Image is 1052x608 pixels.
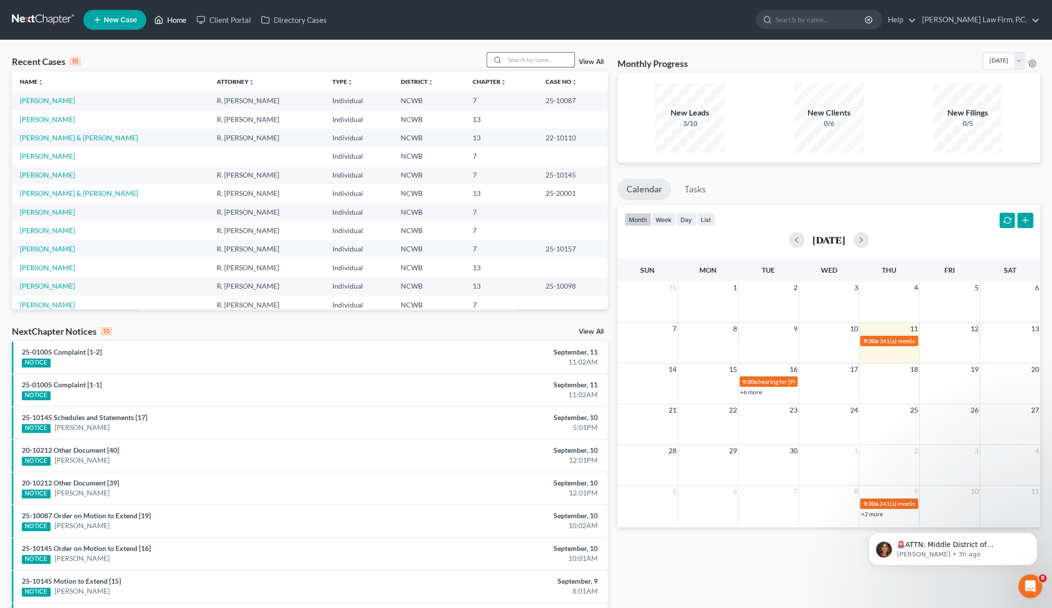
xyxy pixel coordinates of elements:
a: [PERSON_NAME] Law Firm, P.C. [917,11,1040,29]
span: 19 [970,364,980,375]
a: Case Nounfold_more [546,78,577,85]
div: NOTICE [22,489,51,498]
td: 13 [464,258,537,277]
a: [PERSON_NAME] & [PERSON_NAME] [20,189,138,197]
span: 21 [668,404,678,416]
span: Mon [699,266,717,274]
a: [PERSON_NAME] [55,521,110,531]
span: Fri [944,266,955,274]
a: [PERSON_NAME] [20,171,75,179]
span: 3 [974,445,980,457]
a: Tasks [676,179,715,200]
a: +2 more [861,510,882,518]
div: NOTICE [22,391,51,400]
span: 8 [1039,574,1047,582]
span: 1 [853,445,859,457]
iframe: Intercom live chat [1018,574,1042,598]
a: 25-10145 Motion to Extend [15] [22,577,121,585]
div: 10:01AM [412,553,598,563]
span: 22 [728,404,738,416]
td: 25-10087 [538,91,608,110]
span: 9 [793,323,799,335]
td: Individual [324,258,393,277]
td: NCWB [393,258,464,277]
span: 9:30a [863,337,878,345]
div: 11:02AM [412,357,598,367]
td: NCWB [393,277,464,296]
td: NCWB [393,91,464,110]
td: NCWB [393,221,464,240]
span: 10 [970,486,980,497]
span: 29 [728,445,738,457]
td: 13 [464,277,537,296]
span: 27 [1030,404,1040,416]
a: 25-01005 Complaint [1-1] [22,380,102,389]
i: unfold_more [248,79,254,85]
span: 11 [1030,486,1040,497]
div: September, 10 [412,511,598,521]
td: Individual [324,221,393,240]
td: R. [PERSON_NAME] [209,277,324,296]
span: hearing for [PERSON_NAME] [758,378,835,385]
h2: [DATE] [812,235,845,245]
span: 18 [909,364,919,375]
span: New Case [104,16,137,24]
span: 341(a) meeting for [PERSON_NAME] [879,500,975,507]
span: 20 [1030,364,1040,375]
td: 7 [464,203,537,221]
td: Individual [324,110,393,128]
a: 25-10145 Schedules and Statements [17] [22,413,147,422]
h3: Monthly Progress [618,58,688,69]
span: 8 [853,486,859,497]
span: 10 [849,323,859,335]
a: [PERSON_NAME] [20,208,75,216]
span: Thu [882,266,896,274]
button: month [624,213,651,226]
td: NCWB [393,147,464,166]
span: 341(a) meeting for [PERSON_NAME] [879,337,975,345]
span: 2 [913,445,919,457]
a: [PERSON_NAME] [20,301,75,309]
td: Individual [324,166,393,184]
div: September, 10 [412,544,598,553]
a: 25-10087 Order on Motion to Extend [19] [22,511,151,520]
td: NCWB [393,203,464,221]
a: Client Portal [191,11,256,29]
td: Individual [324,91,393,110]
td: NCWB [393,110,464,128]
td: 25-10157 [538,240,608,258]
td: Individual [324,240,393,258]
a: Home [149,11,191,29]
a: [PERSON_NAME] [55,455,110,465]
span: 24 [849,404,859,416]
a: Nameunfold_more [20,78,44,85]
div: 10:02AM [412,521,598,531]
td: Individual [324,203,393,221]
a: Districtunfold_more [401,78,433,85]
a: Chapterunfold_more [472,78,506,85]
div: 0/5 [933,119,1002,128]
div: NOTICE [22,522,51,531]
a: [PERSON_NAME] [20,244,75,253]
a: [PERSON_NAME] [55,553,110,563]
span: 4 [913,282,919,294]
span: 14 [668,364,678,375]
a: Help [883,11,916,29]
a: [PERSON_NAME] [20,226,75,235]
td: R. [PERSON_NAME] [209,110,324,128]
a: [PERSON_NAME] [55,488,110,498]
a: [PERSON_NAME] [20,263,75,272]
div: NOTICE [22,424,51,433]
span: 11 [909,323,919,335]
td: R. [PERSON_NAME] [209,240,324,258]
span: 3 [853,282,859,294]
div: 10 [101,327,112,336]
td: R. [PERSON_NAME] [209,166,324,184]
td: R. [PERSON_NAME] [209,296,324,314]
a: View All [579,328,604,335]
div: NOTICE [22,359,51,367]
td: 25-10098 [538,277,608,296]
